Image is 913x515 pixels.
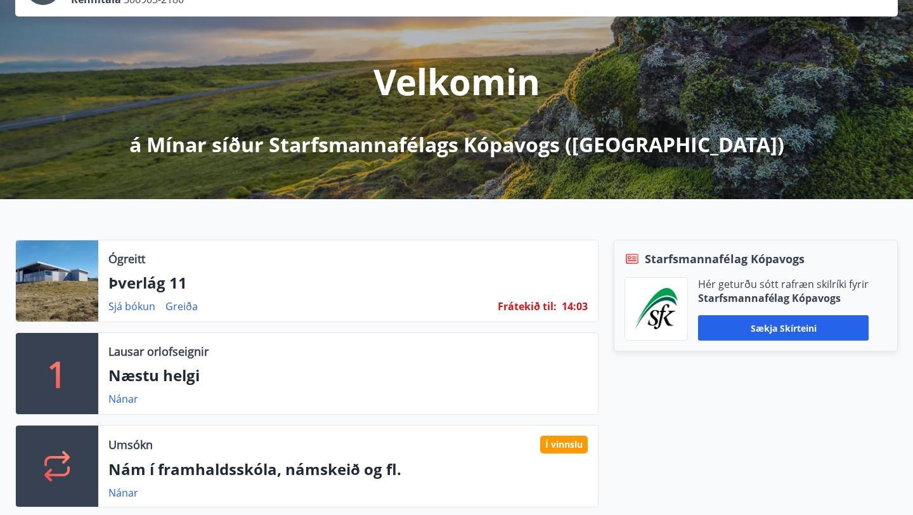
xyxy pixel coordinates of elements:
p: Lausar orlofseignir [108,343,209,360]
a: Greiða [165,299,198,313]
a: Nánar [108,392,138,406]
p: Starfsmannafélag Kópavogs [698,291,869,305]
p: Ógreitt [108,251,145,267]
a: Nánar [108,486,138,500]
p: Umsókn [108,436,153,453]
div: Í vinnslu [540,436,588,453]
button: Sækja skírteini [698,315,869,341]
p: á Mínar síður Starfsmannafélags Kópavogs ([GEOGRAPHIC_DATA]) [129,131,784,159]
span: Starfsmannafélag Kópavogs [645,251,805,267]
a: Sjá bókun [108,299,155,313]
p: 1 [47,349,67,398]
span: 03 [576,299,588,313]
span: 14 : [562,299,576,313]
p: Þverlág 11 [108,272,588,294]
p: Velkomin [373,57,540,105]
img: x5MjQkxwhnYn6YREZUTEa9Q4KsBUeQdWGts9Dj4O.png [635,288,678,330]
p: Næstu helgi [108,365,588,386]
p: Nám í framhaldsskóla, námskeið og fl. [108,459,588,480]
p: Hér geturðu sótt rafræn skilríki fyrir [698,277,869,291]
span: Frátekið til : [498,299,557,313]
